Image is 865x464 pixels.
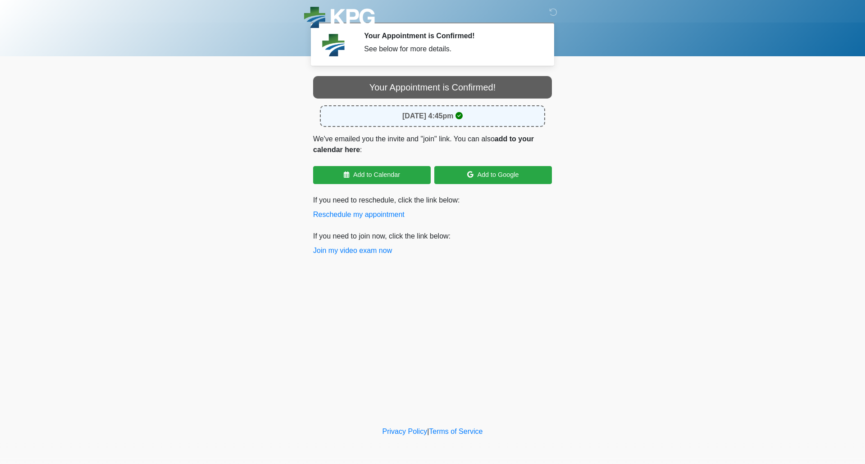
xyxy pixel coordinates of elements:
[313,166,431,184] a: Add to Calendar
[313,231,552,256] p: If you need to join now, click the link below:
[402,112,454,120] strong: [DATE] 4:45pm
[313,134,552,155] p: We've emailed you the invite and "join" link. You can also :
[382,428,428,435] a: Privacy Policy
[320,32,347,59] img: Agent Avatar
[427,428,429,435] a: |
[364,44,538,54] div: See below for more details.
[429,428,483,435] a: Terms of Service
[304,7,375,31] img: KPG Healthcare Logo
[313,195,552,220] p: If you need to reschedule, click the link below:
[313,76,552,99] div: Your Appointment is Confirmed!
[434,166,552,184] a: Add to Google
[313,245,392,256] button: Join my video exam now
[313,209,405,220] button: Reschedule my appointment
